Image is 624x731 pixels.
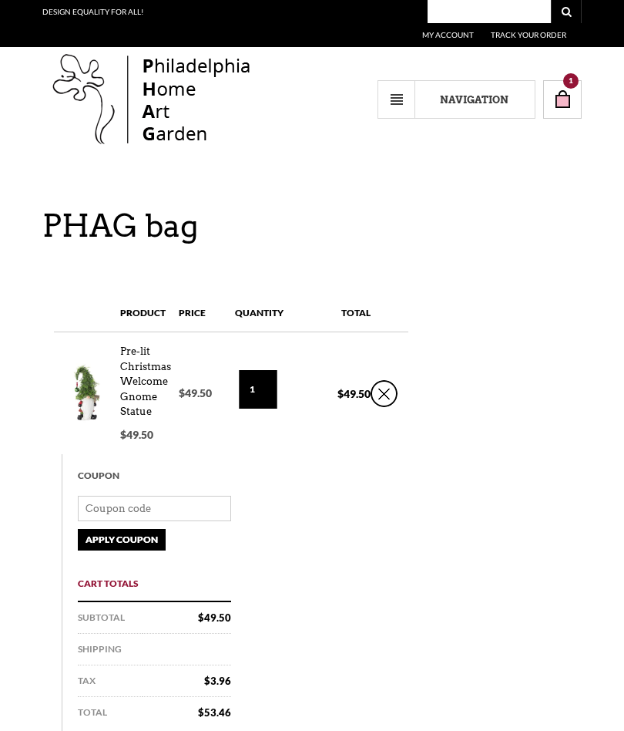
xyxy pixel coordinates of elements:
[78,496,231,521] input: Coupon code
[198,611,231,624] bdi: 49.50
[491,30,566,39] a: Track Your Order
[120,295,179,332] th: Product
[78,697,143,729] th: Total
[307,295,371,332] th: Total
[239,370,277,409] input: Qty
[120,336,171,419] a: Pre-lit Christmas Welcome Gnome Statue
[204,675,231,687] bdi: 3.96
[120,428,126,441] span: $
[198,706,231,719] bdi: 53.46
[337,387,371,400] bdi: 49.50
[179,295,212,332] th: Price
[78,602,143,634] th: Subtotal
[563,73,579,89] span: 1
[78,634,143,665] th: Shipping
[371,380,398,407] a: ×
[543,80,582,119] a: 1
[120,428,153,441] bdi: 49.50
[422,30,474,39] a: My Account
[42,207,582,244] h1: PHAG bag
[212,295,307,332] th: Quantity
[179,386,212,399] bdi: 49.50
[78,529,166,551] input: Apply Coupon
[78,566,231,603] h2: Cart Totals
[78,456,231,496] h3: Coupon
[54,360,120,426] img: Pre-lit Christmas Welcome Gnome Statue
[204,675,210,687] span: $
[337,387,344,400] span: $
[179,386,185,399] span: $
[198,611,204,624] span: $
[78,665,143,697] th: Tax
[198,706,204,719] span: $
